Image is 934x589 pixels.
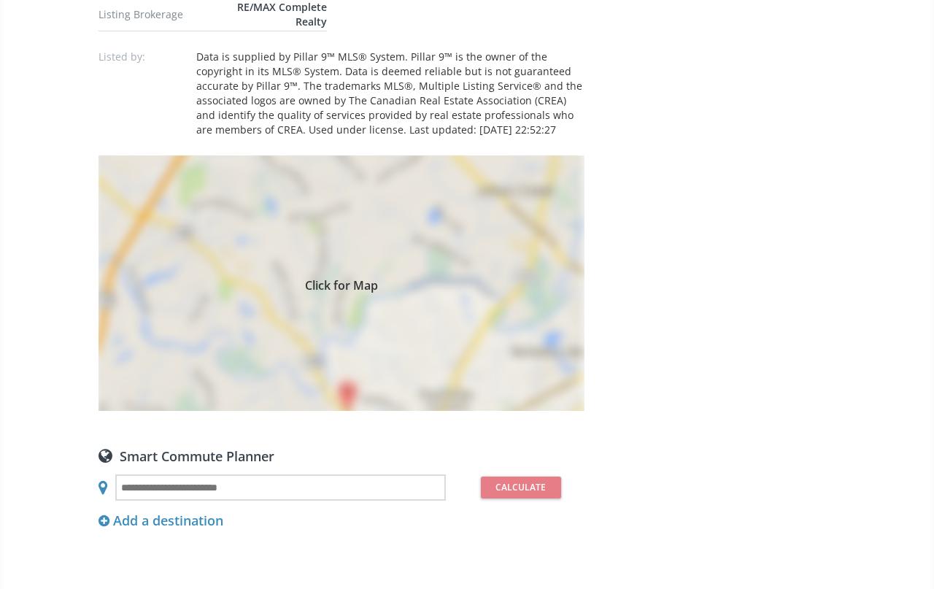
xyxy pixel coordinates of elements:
button: Calculate [481,477,561,498]
div: Listing Brokerage [99,9,212,20]
div: Data is supplied by Pillar 9™ MLS® System. Pillar 9™ is the owner of the copyright in its MLS® Sy... [196,50,584,137]
p: Listed by: [99,50,186,64]
div: Add a destination [99,512,223,531]
span: Click for Map [99,277,584,289]
div: Smart Commute Planner [99,447,584,463]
